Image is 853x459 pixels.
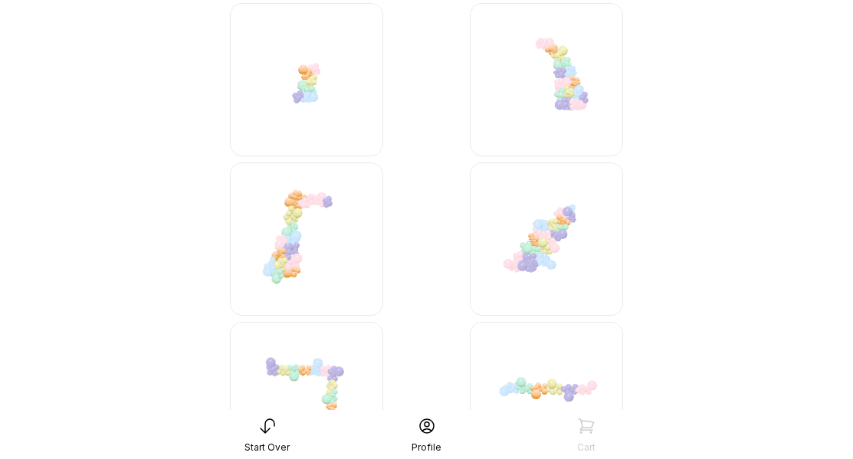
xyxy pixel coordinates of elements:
img: - [470,162,623,316]
img: - [230,3,383,156]
div: Profile [412,441,441,454]
img: - [230,162,383,316]
img: - [470,3,623,156]
div: Cart [577,441,595,454]
div: Start Over [244,441,290,454]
